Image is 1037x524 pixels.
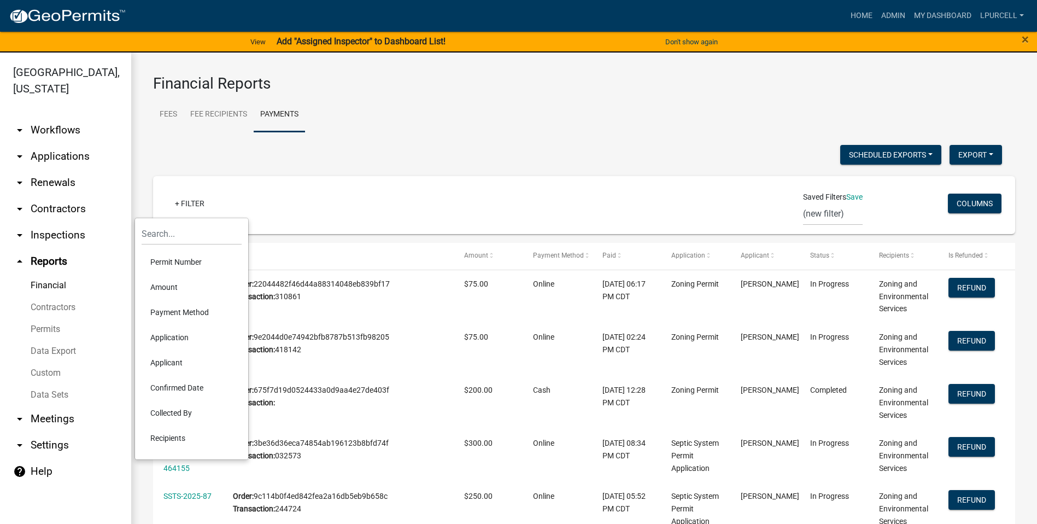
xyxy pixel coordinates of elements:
[602,490,651,515] div: [DATE] 05:52 PM CDT
[464,439,493,447] span: $300.00
[13,255,26,268] i: arrow_drop_up
[1022,32,1029,47] span: ×
[948,443,995,452] wm-modal-confirm: Refund Payment
[533,252,584,259] span: Payment Method
[233,504,275,513] b: Transaction:
[976,5,1028,26] a: lpurcell
[602,252,616,259] span: Paid
[846,5,877,26] a: Home
[879,439,928,473] span: Zoning and Environmental Services
[163,492,212,500] a: SSTS-2025-87
[671,333,719,341] span: Zoning Permit
[948,384,995,404] button: Refund
[142,350,242,375] li: Applicant
[741,280,799,288] span: Tera Marie Krueger
[13,439,26,452] i: arrow_drop_down
[13,465,26,478] i: help
[938,243,1007,269] datatable-header-cell: Is Refunded
[592,243,661,269] datatable-header-cell: Paid
[166,194,213,213] a: + Filter
[533,386,550,394] span: Cash
[13,150,26,163] i: arrow_drop_down
[948,337,995,346] wm-modal-confirm: Refund Payment
[233,345,275,354] b: Transaction:
[233,384,443,409] div: 675f7d19d0524433a0d9aa4e27de403f
[810,252,829,259] span: Status
[142,375,242,400] li: Confirmed Date
[142,325,242,350] li: Application
[13,229,26,242] i: arrow_drop_down
[246,33,270,51] a: View
[840,145,941,165] button: Scheduled Exports
[602,384,651,409] div: [DATE] 12:28 PM CDT
[730,243,800,269] datatable-header-cell: Applicant
[233,331,443,356] div: 9e2044d0e74942bfb8787b513fb98205 418142
[661,243,730,269] datatable-header-cell: Application
[533,280,554,288] span: Online
[533,439,554,447] span: Online
[803,191,846,203] span: Saved Filters
[184,97,254,132] a: Fee Recipients
[464,252,488,259] span: Amount
[153,74,1015,93] h3: Financial Reports
[741,252,769,259] span: Applicant
[13,124,26,137] i: arrow_drop_down
[810,492,849,500] span: In Progress
[810,333,849,341] span: In Progress
[741,492,799,500] span: Madelyn DeCaigny
[948,437,995,457] button: Refund
[277,36,446,46] strong: Add "Assigned Inspector" to Dashboard List!
[948,496,995,505] wm-modal-confirm: Refund Payment
[950,145,1002,165] button: Export
[222,243,454,269] datatable-header-cell: #
[948,252,983,259] span: Is Refunded
[741,439,799,447] span: Lawrence Philip Birkhofer
[671,280,719,288] span: Zoning Permit
[233,492,254,500] b: Order:
[233,278,443,303] div: 22044482f46d44a88314048eb839bf17 310861
[233,490,443,515] div: 9c114b0f4ed842fea2a16db5eb9b658c 244724
[948,390,995,399] wm-modal-confirm: Refund Payment
[879,333,928,366] span: Zoning and Environmental Services
[879,280,928,313] span: Zoning and Environmental Services
[671,252,705,259] span: Application
[464,386,493,394] span: $200.00
[13,176,26,189] i: arrow_drop_down
[254,97,305,132] a: Payments
[233,451,275,460] b: Transaction:
[464,492,493,500] span: $250.00
[153,97,184,132] a: Fees
[948,284,995,293] wm-modal-confirm: Refund Payment
[602,278,651,303] div: [DATE] 06:17 PM CDT
[602,437,651,462] div: [DATE] 08:34 PM CDT
[810,439,849,447] span: In Progress
[741,386,799,394] span: Roger Neubauer
[533,492,554,500] span: Online
[879,386,928,420] span: Zoning and Environmental Services
[13,412,26,426] i: arrow_drop_down
[142,223,242,245] input: Search...
[142,300,242,325] li: Payment Method
[799,243,869,269] datatable-header-cell: Status
[233,437,443,462] div: 3be36d36eca74854ab196123b8bfd74f 032573
[533,333,554,341] span: Online
[233,398,275,407] b: Transaction:
[671,439,719,473] span: Septic System Permit Application
[948,490,995,510] button: Refund
[910,5,976,26] a: My Dashboard
[142,400,242,426] li: Collected By
[948,194,1001,213] button: Columns
[233,292,275,301] b: Transaction:
[879,252,909,259] span: Recipients
[523,243,592,269] datatable-header-cell: Payment Method
[142,426,242,451] li: Recipients
[142,249,242,275] li: Permit Number
[13,202,26,216] i: arrow_drop_down
[810,280,849,288] span: In Progress
[454,243,523,269] datatable-header-cell: Amount
[671,386,719,394] span: Zoning Permit
[877,5,910,26] a: Admin
[464,280,488,288] span: $75.00
[163,439,198,473] a: SSTS-Not Reviewed-464155
[948,331,995,351] button: Refund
